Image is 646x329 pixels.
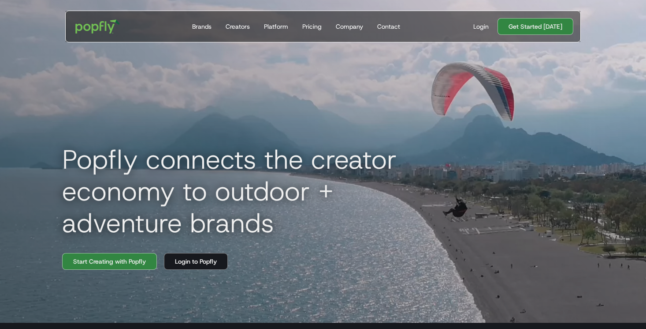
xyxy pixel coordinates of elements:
a: Contact [374,11,404,42]
div: Creators [226,22,250,31]
h1: Popfly connects the creator economy to outdoor + adventure brands [55,144,452,239]
a: Pricing [299,11,325,42]
div: Pricing [302,22,322,31]
div: Login [473,22,489,31]
div: Brands [192,22,212,31]
div: Platform [264,22,288,31]
a: Company [332,11,367,42]
a: Login to Popfly [164,253,228,270]
a: Start Creating with Popfly [62,253,157,270]
a: Get Started [DATE] [497,18,573,35]
div: Company [336,22,363,31]
div: Contact [377,22,400,31]
a: Platform [260,11,292,42]
a: home [69,13,126,40]
a: Creators [222,11,253,42]
a: Login [470,22,492,31]
a: Brands [189,11,215,42]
